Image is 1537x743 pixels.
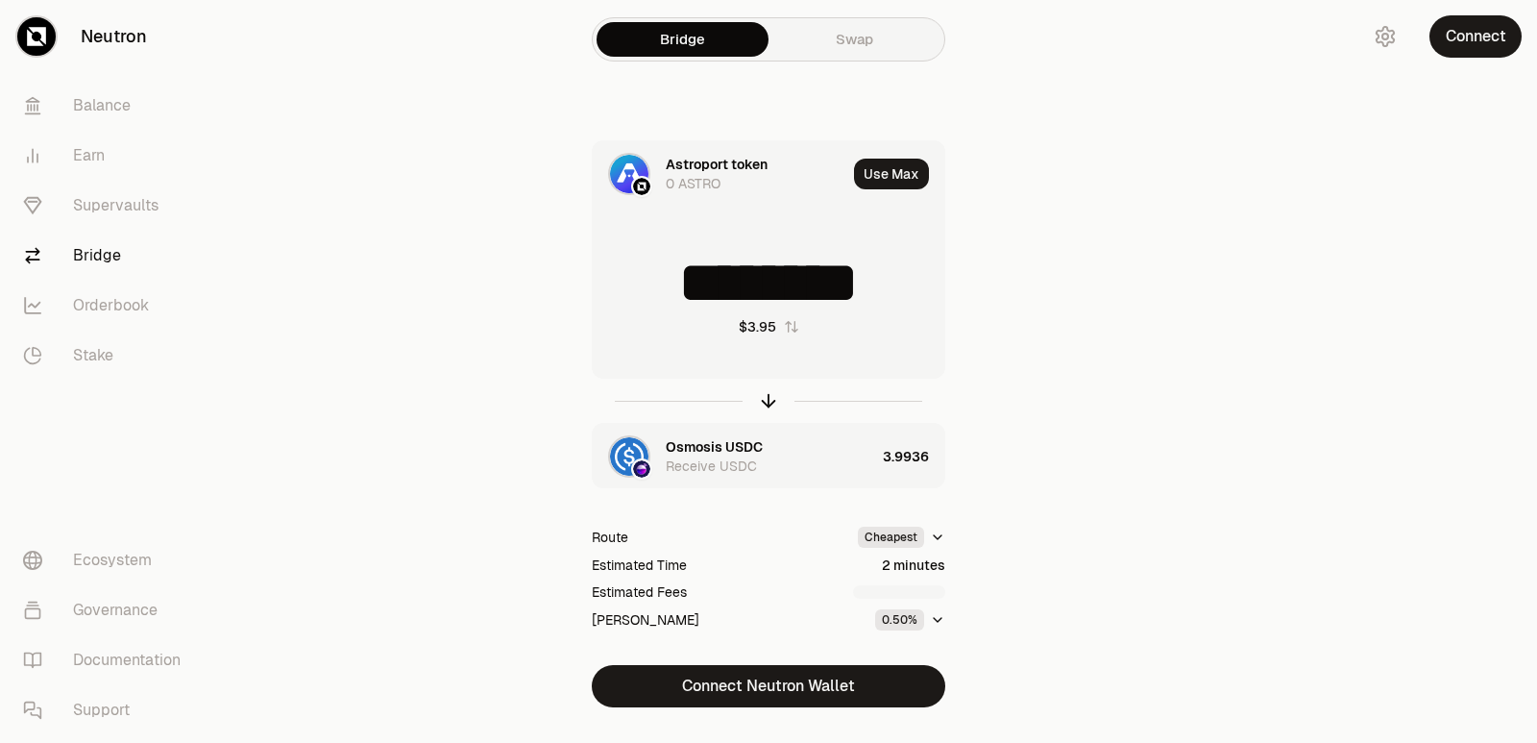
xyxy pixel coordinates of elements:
div: Estimated Fees [592,582,687,602]
div: 0 ASTRO [666,174,720,193]
div: [PERSON_NAME] [592,610,699,630]
a: Stake [8,331,207,381]
img: Osmosis Logo [633,460,650,478]
div: 3.9936 [883,424,944,489]
div: 0.50% [875,609,924,631]
a: Ecosystem [8,535,207,585]
a: Swap [768,22,940,57]
div: Route [592,528,628,547]
div: $3.95 [739,317,776,336]
img: USDC Logo [610,437,648,476]
a: Bridge [597,22,768,57]
div: ASTRO LogoNeutron LogoAstroport token0 ASTRO [593,141,846,207]
div: USDC LogoOsmosis LogoOsmosis USDCReceive USDC [593,424,875,489]
a: Governance [8,585,207,635]
a: Balance [8,81,207,131]
button: 0.50% [875,609,945,631]
a: Supervaults [8,181,207,231]
button: Connect Neutron Wallet [592,665,945,707]
div: Astroport token [666,155,768,174]
a: Orderbook [8,281,207,331]
div: Cheapest [858,527,924,548]
img: ASTRO Logo [610,155,648,193]
a: Bridge [8,231,207,281]
div: Estimated Time [592,556,687,575]
button: Use Max [854,159,929,189]
button: USDC LogoOsmosis LogoOsmosis USDCReceive USDC3.9936 [593,424,944,489]
img: Neutron Logo [633,178,650,195]
button: $3.95 [739,317,799,336]
a: Support [8,685,207,735]
div: Receive USDC [666,457,757,476]
div: 2 minutes [882,556,945,575]
button: Connect [1429,15,1522,58]
button: Cheapest [858,527,945,548]
div: Osmosis USDC [666,437,763,457]
a: Earn [8,131,207,181]
a: Documentation [8,635,207,685]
